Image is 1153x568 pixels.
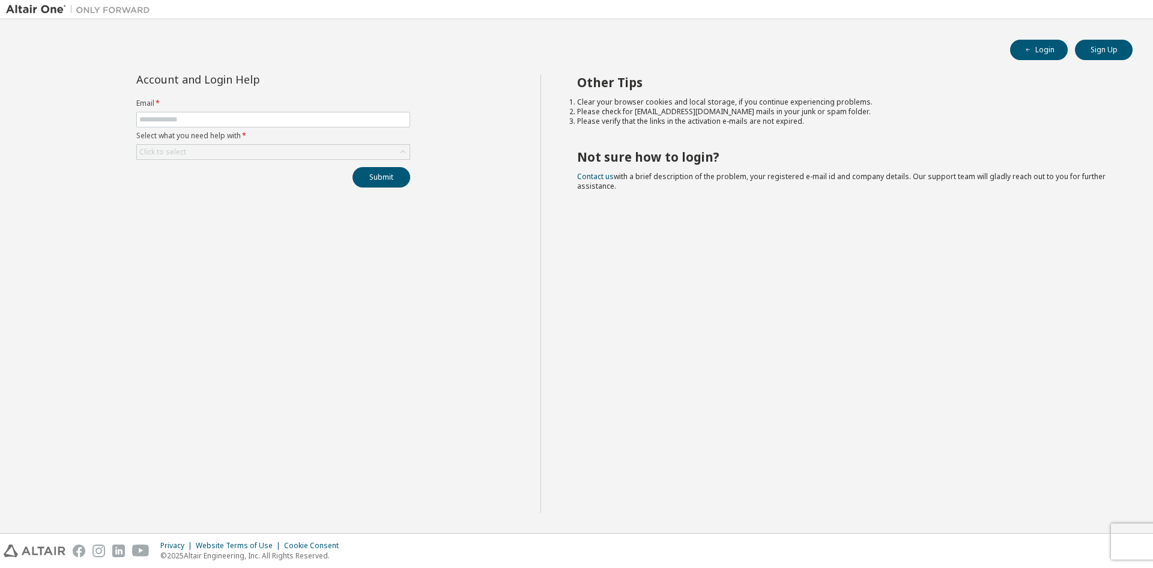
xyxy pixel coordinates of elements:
li: Please check for [EMAIL_ADDRESS][DOMAIN_NAME] mails in your junk or spam folder. [577,107,1112,117]
img: Altair One [6,4,156,16]
h2: Not sure how to login? [577,149,1112,165]
li: Clear your browser cookies and local storage, if you continue experiencing problems. [577,97,1112,107]
h2: Other Tips [577,75,1112,90]
div: Website Terms of Use [196,541,284,551]
button: Submit [353,167,410,188]
img: instagram.svg [92,545,105,557]
p: © 2025 Altair Engineering, Inc. All Rights Reserved. [160,551,346,561]
div: Click to select [139,147,186,157]
div: Click to select [137,145,410,159]
img: altair_logo.svg [4,545,65,557]
div: Account and Login Help [136,75,356,84]
span: with a brief description of the problem, your registered e-mail id and company details. Our suppo... [577,171,1106,191]
button: Login [1010,40,1068,60]
img: youtube.svg [132,545,150,557]
label: Email [136,99,410,108]
a: Contact us [577,171,614,182]
img: facebook.svg [73,545,85,557]
div: Privacy [160,541,196,551]
li: Please verify that the links in the activation e-mails are not expired. [577,117,1112,126]
div: Cookie Consent [284,541,346,551]
button: Sign Up [1075,40,1133,60]
label: Select what you need help with [136,131,410,141]
img: linkedin.svg [112,545,125,557]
